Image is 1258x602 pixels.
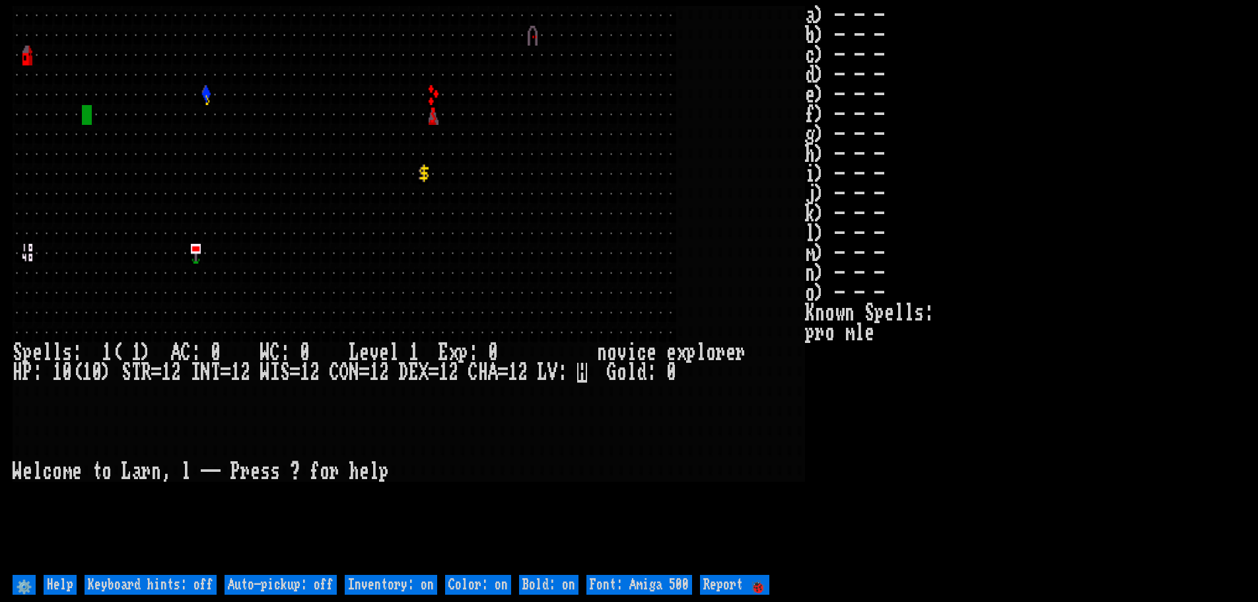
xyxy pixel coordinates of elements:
[448,343,458,363] div: x
[320,462,330,482] div: o
[349,462,359,482] div: h
[488,343,498,363] div: 0
[547,363,557,383] div: V
[211,462,221,482] div: -
[181,343,191,363] div: C
[32,462,42,482] div: l
[211,343,221,363] div: 0
[13,575,36,595] input: ⚙️
[716,343,726,363] div: r
[538,363,547,383] div: L
[646,343,656,363] div: e
[488,363,498,383] div: A
[151,363,161,383] div: =
[438,343,448,363] div: E
[22,462,32,482] div: e
[260,343,270,363] div: W
[379,343,389,363] div: e
[508,363,518,383] div: 1
[458,343,468,363] div: p
[85,575,217,595] input: Keyboard hints: off
[349,363,359,383] div: N
[359,363,369,383] div: =
[666,363,676,383] div: 0
[92,363,102,383] div: 0
[468,363,478,383] div: C
[607,343,617,363] div: o
[586,575,692,595] input: Font: Amiga 500
[409,363,419,383] div: E
[52,462,62,482] div: o
[260,462,270,482] div: s
[141,343,151,363] div: )
[260,363,270,383] div: W
[359,462,369,482] div: e
[32,343,42,363] div: e
[230,462,240,482] div: P
[345,575,437,595] input: Inventory: on
[429,363,438,383] div: =
[478,363,488,383] div: H
[131,462,141,482] div: a
[627,343,637,363] div: i
[700,575,769,595] input: Report 🐞
[191,363,201,383] div: I
[597,343,607,363] div: n
[131,363,141,383] div: T
[686,343,696,363] div: p
[359,343,369,363] div: e
[82,363,92,383] div: 1
[201,462,211,482] div: -
[122,462,131,482] div: L
[310,462,320,482] div: f
[637,343,646,363] div: c
[270,343,280,363] div: C
[22,343,32,363] div: p
[290,462,300,482] div: ?
[52,343,62,363] div: l
[171,363,181,383] div: 2
[112,343,122,363] div: (
[646,363,656,383] div: :
[369,343,379,363] div: v
[419,363,429,383] div: X
[32,363,42,383] div: :
[399,363,409,383] div: D
[22,363,32,383] div: P
[52,363,62,383] div: 1
[577,363,587,383] mark: H
[349,343,359,363] div: L
[151,462,161,482] div: n
[369,363,379,383] div: 1
[736,343,746,363] div: r
[389,343,399,363] div: l
[627,363,637,383] div: l
[676,343,686,363] div: x
[102,462,112,482] div: o
[310,363,320,383] div: 2
[280,343,290,363] div: :
[300,363,310,383] div: 1
[379,462,389,482] div: p
[290,363,300,383] div: =
[13,363,22,383] div: H
[557,363,567,383] div: :
[637,363,646,383] div: d
[122,363,131,383] div: S
[448,363,458,383] div: 2
[201,363,211,383] div: N
[696,343,706,363] div: l
[438,363,448,383] div: 1
[13,462,22,482] div: W
[270,363,280,383] div: I
[102,343,112,363] div: 1
[519,575,578,595] input: Bold: on
[191,343,201,363] div: :
[221,363,230,383] div: =
[141,363,151,383] div: R
[607,363,617,383] div: G
[617,363,627,383] div: o
[250,462,260,482] div: e
[181,462,191,482] div: l
[805,6,1245,572] stats: a) - - - b) - - - c) - - - d) - - - e) - - - f) - - - g) - - - h) - - - i) - - - j) - - - k) - - ...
